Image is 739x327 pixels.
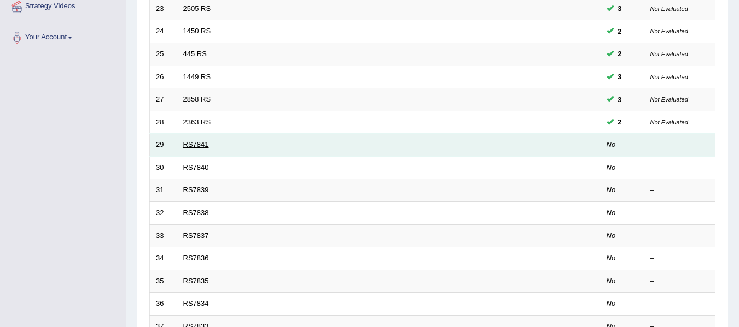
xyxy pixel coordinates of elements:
[650,51,688,57] small: Not Evaluated
[183,140,209,148] a: RS7841
[150,43,177,66] td: 25
[183,118,211,126] a: 2363 RS
[650,253,709,264] div: –
[150,88,177,111] td: 27
[150,247,177,270] td: 34
[650,231,709,241] div: –
[183,254,209,262] a: RS7836
[183,277,209,285] a: RS7835
[650,28,688,34] small: Not Evaluated
[150,179,177,202] td: 31
[607,277,616,285] em: No
[150,20,177,43] td: 24
[150,224,177,247] td: 33
[650,96,688,103] small: Not Evaluated
[150,66,177,88] td: 26
[150,156,177,179] td: 30
[650,119,688,126] small: Not Evaluated
[614,48,626,60] span: You can still take this question
[183,73,211,81] a: 1449 RS
[183,4,211,13] a: 2505 RS
[150,293,177,316] td: 36
[183,95,211,103] a: 2858 RS
[183,209,209,217] a: RS7838
[183,163,209,171] a: RS7840
[607,254,616,262] em: No
[183,50,207,58] a: 445 RS
[614,26,626,37] span: You can still take this question
[650,74,688,80] small: Not Evaluated
[607,299,616,307] em: No
[183,27,211,35] a: 1450 RS
[150,201,177,224] td: 32
[650,276,709,287] div: –
[650,5,688,12] small: Not Evaluated
[607,140,616,148] em: No
[150,270,177,293] td: 35
[650,299,709,309] div: –
[607,231,616,240] em: No
[1,22,125,50] a: Your Account
[614,71,626,82] span: You can still take this question
[650,163,709,173] div: –
[614,94,626,105] span: You can still take this question
[650,140,709,150] div: –
[650,208,709,218] div: –
[150,111,177,134] td: 28
[150,134,177,157] td: 29
[183,186,209,194] a: RS7839
[607,163,616,171] em: No
[650,185,709,195] div: –
[607,209,616,217] em: No
[183,231,209,240] a: RS7837
[607,186,616,194] em: No
[614,116,626,128] span: You can still take this question
[614,3,626,14] span: You can still take this question
[183,299,209,307] a: RS7834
